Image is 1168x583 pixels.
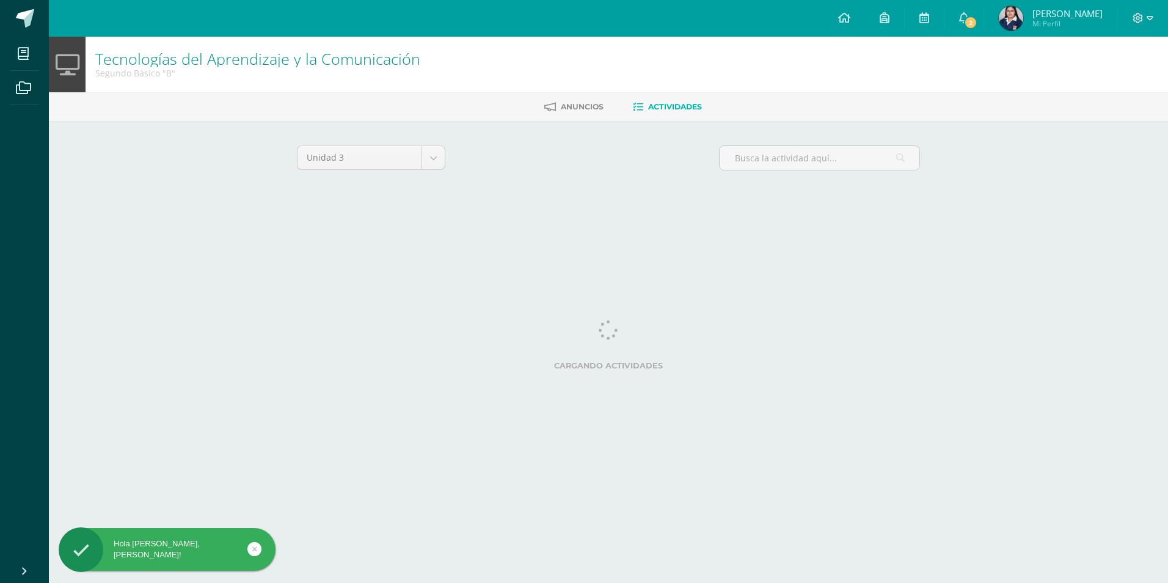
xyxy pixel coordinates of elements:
h1: Tecnologías del Aprendizaje y la Comunicación [95,50,420,67]
label: Cargando actividades [297,361,920,370]
input: Busca la actividad aquí... [720,146,919,170]
img: 48ccbaaae23acc3fd8c8192d91744ecc.png [999,6,1023,31]
span: Anuncios [561,102,604,111]
a: Unidad 3 [297,146,445,169]
div: Hola [PERSON_NAME], [PERSON_NAME]! [59,538,276,560]
span: [PERSON_NAME] [1032,7,1103,20]
span: 2 [964,16,977,29]
span: Unidad 3 [307,146,412,169]
span: Actividades [648,102,702,111]
a: Tecnologías del Aprendizaje y la Comunicación [95,48,420,69]
a: Actividades [633,97,702,117]
a: Anuncios [544,97,604,117]
div: Segundo Básico 'B' [95,67,420,79]
span: Mi Perfil [1032,18,1103,29]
